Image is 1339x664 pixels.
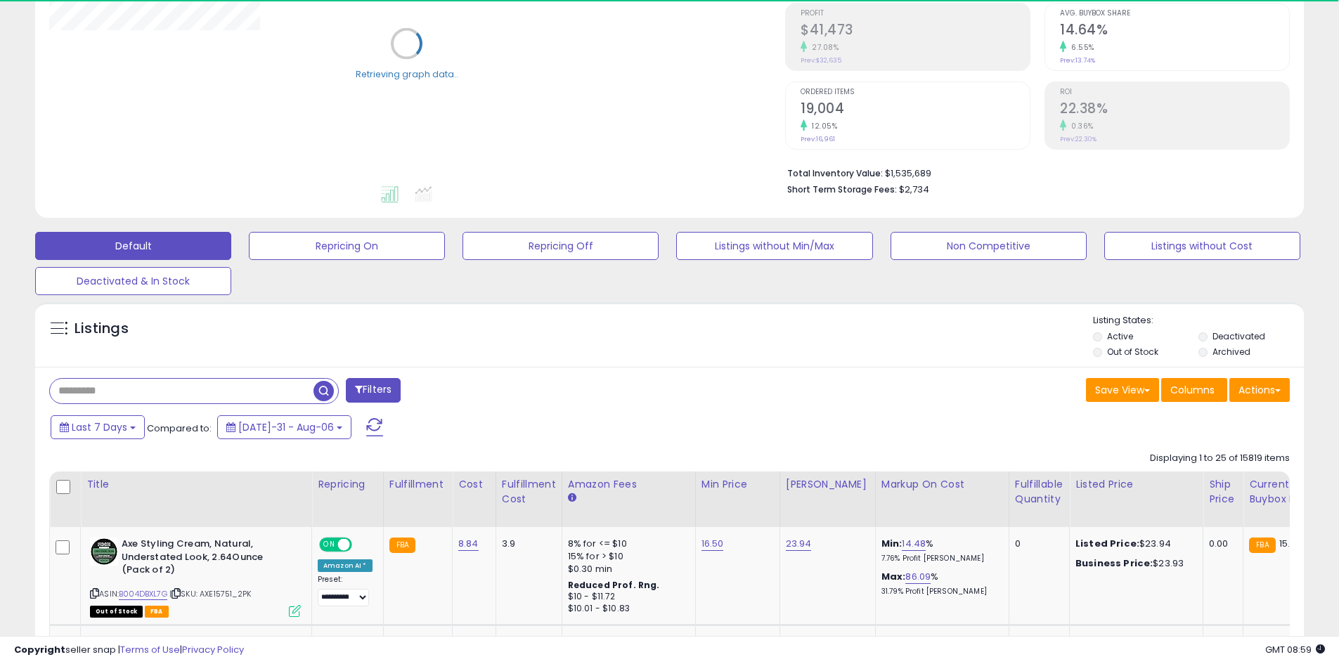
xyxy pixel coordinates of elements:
[787,167,883,179] b: Total Inventory Value:
[169,588,251,599] span: | SKU: AXE15751_2PK
[1249,538,1275,553] small: FBA
[881,477,1003,492] div: Markup on Cost
[881,571,998,597] div: %
[51,415,145,439] button: Last 7 Days
[568,603,685,615] div: $10.01 - $10.83
[35,267,231,295] button: Deactivated & In Stock
[1086,378,1159,402] button: Save View
[1104,232,1300,260] button: Listings without Cost
[14,643,65,656] strong: Copyright
[1075,557,1192,570] div: $23.93
[881,587,998,597] p: 31.79% Profit [PERSON_NAME]
[1066,121,1094,131] small: 0.36%
[786,537,812,551] a: 23.94
[568,477,690,492] div: Amazon Fees
[389,538,415,553] small: FBA
[318,559,373,572] div: Amazon AI *
[568,591,685,603] div: $10 - $11.72
[346,378,401,403] button: Filters
[90,538,301,616] div: ASIN:
[801,56,841,65] small: Prev: $32,635
[318,477,377,492] div: Repricing
[1093,314,1304,327] p: Listing States:
[568,579,660,591] b: Reduced Prof. Rng.
[1212,330,1265,342] label: Deactivated
[1229,378,1290,402] button: Actions
[1060,56,1095,65] small: Prev: 13.74%
[902,537,926,551] a: 14.48
[145,606,169,618] span: FBA
[318,575,373,606] div: Preset:
[1015,477,1063,507] div: Fulfillable Quantity
[801,100,1030,119] h2: 19,004
[875,471,1009,527] th: The percentage added to the cost of goods (COGS) that forms the calculator for Min & Max prices.
[1107,330,1133,342] label: Active
[350,539,373,551] span: OFF
[1060,89,1289,96] span: ROI
[321,539,338,551] span: ON
[568,492,576,504] small: Amazon Fees.
[568,538,685,550] div: 8% for <= $10
[1015,538,1059,550] div: 0
[1060,22,1289,41] h2: 14.64%
[1150,452,1290,465] div: Displaying 1 to 25 of 15819 items
[458,537,479,551] a: 8.84
[90,606,143,618] span: All listings that are currently out of stock and unavailable for purchase on Amazon
[90,538,118,566] img: 41ieEfTrogL._SL40_.jpg
[147,422,212,435] span: Compared to:
[801,22,1030,41] h2: $41,473
[787,183,897,195] b: Short Term Storage Fees:
[72,420,127,434] span: Last 7 Days
[881,554,998,564] p: 7.76% Profit [PERSON_NAME]
[502,477,556,507] div: Fulfillment Cost
[1265,643,1325,656] span: 2025-08-14 08:59 GMT
[458,477,490,492] div: Cost
[1209,538,1232,550] div: 0.00
[389,477,446,492] div: Fulfillment
[1060,10,1289,18] span: Avg. Buybox Share
[35,232,231,260] button: Default
[1209,477,1237,507] div: Ship Price
[1075,556,1153,570] b: Business Price:
[1066,42,1094,53] small: 6.55%
[1170,383,1215,397] span: Columns
[119,588,167,600] a: B004DBXL7G
[1075,477,1197,492] div: Listed Price
[787,164,1279,181] li: $1,535,689
[249,232,445,260] button: Repricing On
[807,42,839,53] small: 27.08%
[905,570,931,584] a: 86.09
[1060,100,1289,119] h2: 22.38%
[356,67,458,80] div: Retrieving graph data..
[462,232,659,260] button: Repricing Off
[701,537,724,551] a: 16.50
[881,538,998,564] div: %
[1161,378,1227,402] button: Columns
[891,232,1087,260] button: Non Competitive
[801,89,1030,96] span: Ordered Items
[676,232,872,260] button: Listings without Min/Max
[86,477,306,492] div: Title
[1075,537,1139,550] b: Listed Price:
[881,537,903,550] b: Min:
[801,135,835,143] small: Prev: 16,961
[568,563,685,575] div: $0.30 min
[1075,538,1192,550] div: $23.94
[807,121,837,131] small: 12.05%
[1107,346,1158,358] label: Out of Stock
[568,550,685,563] div: 15% for > $10
[182,643,244,656] a: Privacy Policy
[881,570,906,583] b: Max:
[701,477,774,492] div: Min Price
[801,10,1030,18] span: Profit
[1212,346,1250,358] label: Archived
[502,538,551,550] div: 3.9
[899,183,929,196] span: $2,734
[1060,135,1097,143] small: Prev: 22.30%
[238,420,334,434] span: [DATE]-31 - Aug-06
[1249,477,1321,507] div: Current Buybox Price
[786,477,869,492] div: [PERSON_NAME]
[75,319,129,339] h5: Listings
[120,643,180,656] a: Terms of Use
[1279,537,1302,550] span: 15.96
